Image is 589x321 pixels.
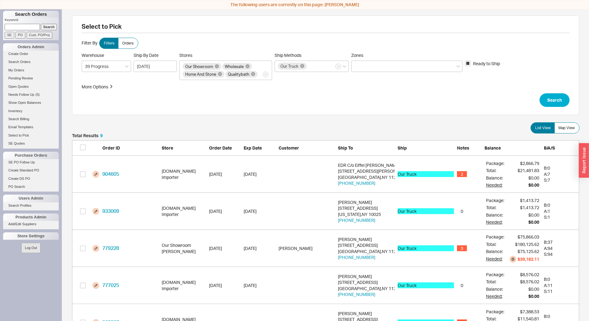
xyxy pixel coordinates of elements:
div: The following users are currently on this page: [2,2,587,8]
div: A: 1 [544,208,575,214]
div: Total: [486,205,504,211]
div: [PERSON_NAME] [338,199,394,205]
div: S: 94 [544,251,575,257]
a: 904605 [102,171,119,177]
a: Open Quotes [3,83,59,90]
div: Package: [486,309,504,315]
span: ( 5 ) [36,93,40,96]
div: Total: [486,279,504,285]
div: $1,413.72 [520,205,539,211]
div: Balance: [486,212,504,218]
div: Importer [162,211,206,218]
h5: Total Results [72,133,103,138]
span: Wholesale [225,64,244,69]
h1: Search Orders [3,11,59,18]
div: 8/12/25 [244,208,275,214]
div: Our Truck [398,171,454,177]
a: Create Order [3,51,59,57]
div: Needed: [486,219,504,225]
a: Pending Review [3,75,59,82]
span: Search [547,96,562,104]
div: Total: [486,241,504,247]
a: 777025 [102,282,119,288]
div: $2,866.79 [520,160,539,167]
div: $21,481.83 [518,167,539,174]
div: Package: [486,272,504,278]
div: B: 0 [544,313,575,319]
div: [STREET_ADDRESS][PERSON_NAME] [GEOGRAPHIC_DATA] , NY 11233 [338,162,394,186]
input: Cust. PO/Proj [27,32,52,38]
div: More Options [82,84,108,90]
span: Map View [558,125,575,130]
div: $0.00 [528,293,539,299]
a: Inventory [3,108,59,114]
div: 3/31/25 [244,171,275,177]
button: [PHONE_NUMBER] [338,217,375,223]
a: PO Search [3,184,59,190]
div: Balance: [486,286,504,292]
a: My Orders [3,67,59,74]
input: Search [41,24,57,30]
span: Notes [457,145,469,150]
div: Balance: [486,175,504,181]
div: Our Truck [398,208,454,214]
a: 933009 [102,208,119,214]
svg: open menu [125,65,129,68]
input: PO [15,32,25,38]
div: 8/11/25 [209,208,241,214]
a: 779228 [102,245,119,251]
input: Select... [82,61,131,72]
span: Orders [122,41,134,46]
div: $0.00 [528,182,539,188]
a: Show Open Balances [3,99,59,106]
div: Importer [162,285,206,292]
button: [PHONE_NUMBER] [338,180,375,186]
div: [PERSON_NAME] [338,310,394,317]
div: [DOMAIN_NAME] [162,168,206,174]
span: 2 [457,171,467,177]
p: Keyword: [5,18,59,24]
a: Search Profiles [3,202,59,209]
div: S: 1 [544,214,575,220]
div: 3/31/25 [209,171,241,177]
div: $1,413.72 [520,197,539,204]
button: Ship Methods [335,64,341,69]
div: 5/6/25 [209,282,241,289]
span: Our Showroom [185,64,213,69]
span: Ready to Ship [473,61,500,67]
div: B: 0 [544,202,575,208]
span: 0 [457,208,467,214]
input: Ship Methods [308,63,312,70]
div: 8/14/25 [244,245,275,251]
div: Needed: [486,293,504,299]
span: Stores [179,53,272,58]
span: Filter By [82,40,97,45]
div: Our Showroom [162,242,206,248]
div: $0.00 [528,286,539,292]
div: [STREET_ADDRESS] [GEOGRAPHIC_DATA] , NY 11204 [338,236,394,260]
a: Email Templates [3,124,59,130]
span: Ship [398,145,407,150]
a: Create DS PO [3,175,59,182]
div: [STREET_ADDRESS] [GEOGRAPHIC_DATA] , NY 11217 [338,273,394,298]
div: 8/18/25 [244,282,275,289]
span: 0 [457,282,467,289]
div: Needed: [486,182,504,188]
div: B: 37 [544,239,575,245]
div: S: 11 [544,288,575,294]
div: $0.00 [528,219,539,225]
div: Purchase Orders [3,152,59,159]
button: More Options [82,84,113,90]
div: Store Settings [3,232,59,240]
div: Total: [486,167,504,174]
input: Zones [355,63,359,70]
span: Warehouse [82,53,104,58]
div: Needed: [486,256,504,263]
button: Search [540,93,570,107]
div: Balance: [486,248,504,255]
span: Ship Methods [275,53,301,58]
div: B: 0 [544,165,575,171]
div: Orders Admin [3,43,59,51]
h2: Select to Pick [82,23,570,33]
div: [PERSON_NAME] [338,273,394,280]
